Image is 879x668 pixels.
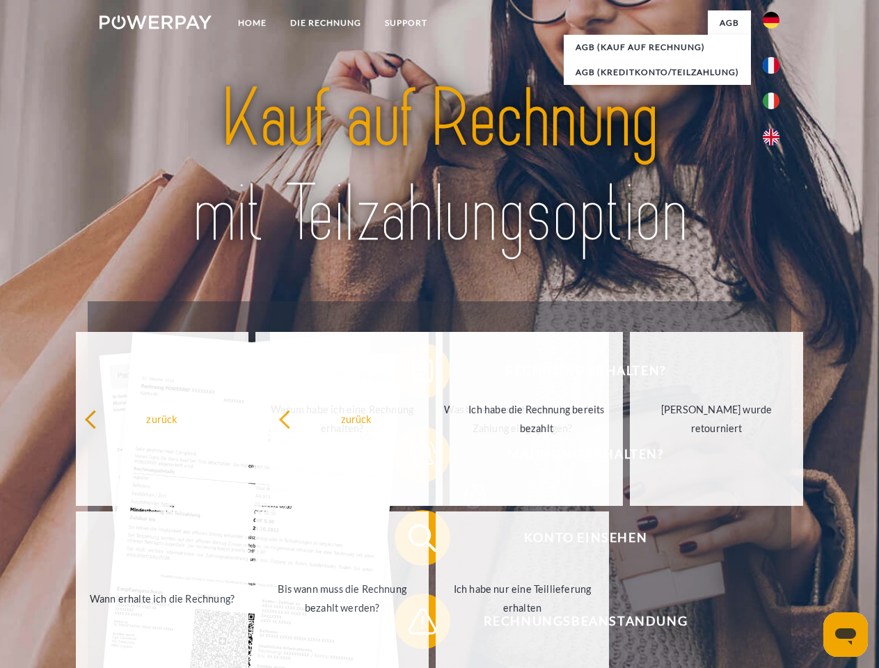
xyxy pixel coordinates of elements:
div: Wann erhalte ich die Rechnung? [84,589,241,607]
a: agb [708,10,751,35]
img: fr [763,57,779,74]
div: [PERSON_NAME] wurde retourniert [638,400,795,438]
img: title-powerpay_de.svg [133,67,746,267]
div: Ich habe die Rechnung bereits bezahlt [458,400,615,438]
div: zurück [84,409,241,428]
img: logo-powerpay-white.svg [100,15,212,29]
img: en [763,129,779,145]
a: Home [226,10,278,35]
div: Ich habe nur eine Teillieferung erhalten [444,580,601,617]
div: zurück [278,409,435,428]
div: Bis wann muss die Rechnung bezahlt werden? [264,580,420,617]
img: it [763,93,779,109]
iframe: Schaltfläche zum Öffnen des Messaging-Fensters [823,612,868,657]
a: DIE RECHNUNG [278,10,373,35]
a: AGB (Kauf auf Rechnung) [564,35,751,60]
img: de [763,12,779,29]
a: AGB (Kreditkonto/Teilzahlung) [564,60,751,85]
a: SUPPORT [373,10,439,35]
